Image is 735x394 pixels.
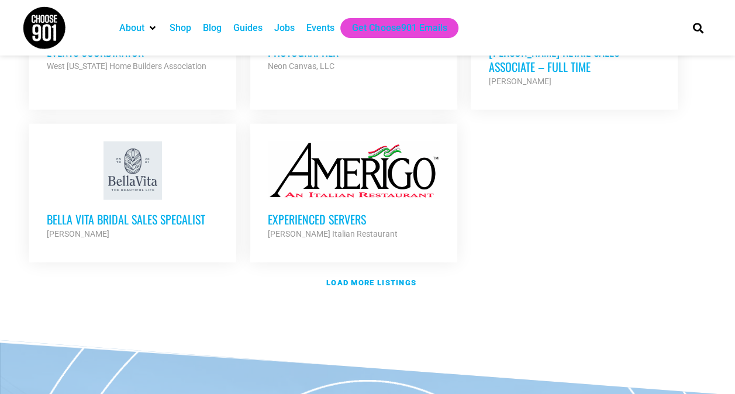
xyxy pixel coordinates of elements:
[250,124,457,258] a: Experienced Servers [PERSON_NAME] Italian Restaurant
[47,229,109,239] strong: [PERSON_NAME]
[268,212,440,227] h3: Experienced Servers
[47,212,219,227] h3: Bella Vita Bridal Sales Specalist
[113,18,164,38] div: About
[119,21,144,35] a: About
[488,44,660,74] h3: [PERSON_NAME] Retail Sales Associate – Full Time
[233,21,263,35] a: Guides
[306,21,334,35] a: Events
[688,18,708,37] div: Search
[488,77,551,86] strong: [PERSON_NAME]
[113,18,672,38] nav: Main nav
[326,278,416,287] strong: Load more listings
[268,61,334,71] strong: Neon Canvas, LLC
[47,61,206,71] strong: West [US_STATE] Home Builders Association
[268,229,398,239] strong: [PERSON_NAME] Italian Restaurant
[23,269,713,296] a: Load more listings
[29,124,236,258] a: Bella Vita Bridal Sales Specalist [PERSON_NAME]
[274,21,295,35] a: Jobs
[203,21,222,35] a: Blog
[170,21,191,35] a: Shop
[352,21,447,35] a: Get Choose901 Emails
